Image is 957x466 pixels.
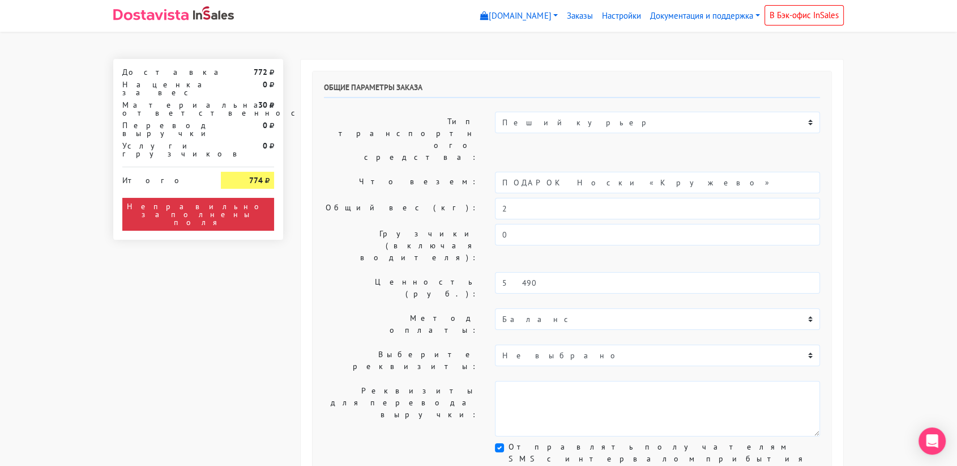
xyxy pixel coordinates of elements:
a: Заказы [562,5,597,27]
div: Материальная ответственность [114,101,212,117]
div: Перевод выручки [114,121,212,137]
strong: 772 [254,67,267,77]
label: Реквизиты для перевода выручки: [315,381,486,437]
img: InSales [193,6,234,20]
div: Open Intercom Messenger [918,427,946,455]
label: Ценность (руб.): [315,272,486,304]
a: Документация и поддержка [646,5,764,27]
div: Итого [122,172,204,184]
div: Наценка за вес [114,81,212,96]
label: Выберите реквизиты: [315,345,486,376]
strong: 0 [263,120,267,130]
a: Настройки [597,5,646,27]
label: Грузчики (включая водителя): [315,224,486,268]
label: Общий вес (кг): [315,198,486,219]
img: Dostavista - срочная курьерская служба доставки [113,9,189,20]
div: Услуги грузчиков [114,142,212,158]
label: Тип транспортного средства: [315,112,486,167]
label: Метод оплаты: [315,308,486,340]
strong: 0 [263,141,267,151]
div: Доставка [114,68,212,76]
label: Что везем: [315,172,486,193]
a: [DOMAIN_NAME] [476,5,562,27]
div: Неправильно заполнены поля [122,198,274,231]
strong: 0 [263,79,267,90]
a: В Бэк-офис InSales [764,5,844,26]
strong: 774 [249,175,263,185]
h6: Общие параметры заказа [324,83,820,98]
strong: 30 [258,100,267,110]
